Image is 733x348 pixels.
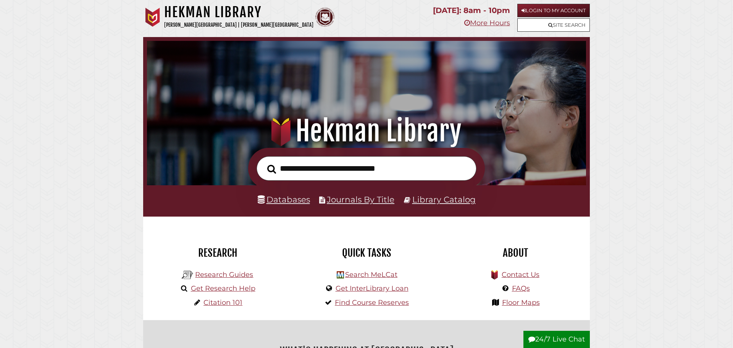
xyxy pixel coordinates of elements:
[298,246,435,259] h2: Quick Tasks
[263,162,280,176] button: Search
[412,194,476,204] a: Library Catalog
[447,246,584,259] h2: About
[258,194,310,204] a: Databases
[315,8,334,27] img: Calvin Theological Seminary
[502,270,539,279] a: Contact Us
[267,164,276,174] i: Search
[191,284,255,293] a: Get Research Help
[158,114,575,148] h1: Hekman Library
[517,4,590,17] a: Login to My Account
[327,194,394,204] a: Journals By Title
[433,4,510,17] p: [DATE]: 8am - 10pm
[517,18,590,32] a: Site Search
[203,298,242,307] a: Citation 101
[512,284,530,293] a: FAQs
[195,270,253,279] a: Research Guides
[345,270,397,279] a: Search MeLCat
[336,284,408,293] a: Get InterLibrary Loan
[182,269,193,281] img: Hekman Library Logo
[164,21,313,29] p: [PERSON_NAME][GEOGRAPHIC_DATA] | [PERSON_NAME][GEOGRAPHIC_DATA]
[337,271,344,278] img: Hekman Library Logo
[464,19,510,27] a: More Hours
[502,298,540,307] a: Floor Maps
[164,4,313,21] h1: Hekman Library
[143,8,162,27] img: Calvin University
[335,298,409,307] a: Find Course Reserves
[149,246,286,259] h2: Research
